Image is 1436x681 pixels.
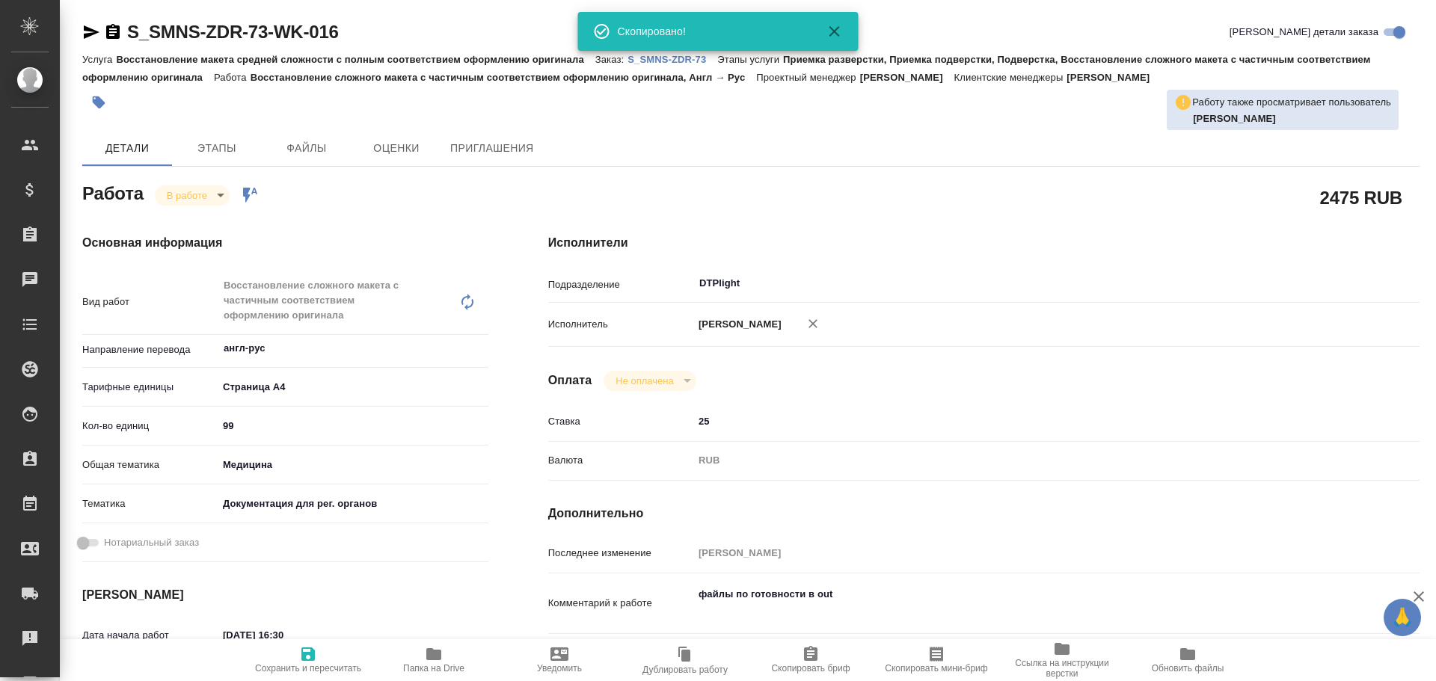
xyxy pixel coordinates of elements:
span: Приглашения [450,139,534,158]
p: Восстановление макета средней сложности с полным соответствием оформлению оригинала [116,54,595,65]
p: S_SMNS-ZDR-73 [628,54,717,65]
a: S_SMNS-ZDR-73 [628,52,717,65]
p: Тематика [82,496,218,511]
button: Open [1339,282,1342,285]
button: Закрыть [817,22,853,40]
h4: Оплата [548,372,592,389]
span: Скопировать бриф [771,663,850,674]
p: [PERSON_NAME] [1067,72,1161,83]
p: Кол-во единиц [82,419,218,434]
div: RUB [693,448,1347,473]
h4: Исполнители [548,234,1420,252]
input: Пустое поле [693,542,1347,564]
span: Обновить файлы [1152,663,1224,674]
a: S_SMNS-ZDR-73-WK-016 [127,22,339,42]
textarea: файлы по готовности в out [693,582,1347,622]
button: 🙏 [1384,599,1421,636]
p: Валюта [548,453,693,468]
span: Сохранить и пересчитать [255,663,361,674]
p: Направление перевода [82,342,218,357]
button: Уведомить [497,639,622,681]
div: В работе [155,185,230,206]
p: Исполнитель [548,317,693,332]
button: Open [480,347,483,350]
p: Дата начала работ [82,628,218,643]
button: Ссылка на инструкции верстки [999,639,1125,681]
button: Скопировать бриф [748,639,874,681]
span: Скопировать мини-бриф [885,663,987,674]
button: Скопировать мини-бриф [874,639,999,681]
button: Удалить исполнителя [797,307,829,340]
div: Страница А4 [218,375,488,400]
span: Файлы [271,139,343,158]
p: Этапы услуги [717,54,783,65]
p: Работу также просматривает пользователь [1192,95,1391,110]
p: [PERSON_NAME] [693,317,782,332]
span: Папка на Drive [403,663,464,674]
button: Дублировать работу [622,639,748,681]
h4: [PERSON_NAME] [82,586,488,604]
span: Оценки [360,139,432,158]
button: Обновить файлы [1125,639,1251,681]
button: Сохранить и пересчитать [245,639,371,681]
input: ✎ Введи что-нибудь [218,624,349,646]
p: Вид работ [82,295,218,309]
b: [PERSON_NAME] [1193,113,1276,124]
span: [PERSON_NAME] детали заказа [1230,25,1378,40]
button: Добавить тэг [82,86,115,119]
button: Папка на Drive [371,639,497,681]
p: Комментарий к работе [548,596,693,611]
button: В работе [162,189,212,202]
p: Ставка [548,414,693,429]
button: Скопировать ссылку для ЯМессенджера [82,23,100,41]
p: Проектный менеджер [756,72,859,83]
p: Восстановление сложного макета с частичным соответствием оформлению оригинала, Англ → Рус [251,72,757,83]
div: В работе [604,371,696,391]
p: Тарифные единицы [82,380,218,395]
p: Клиентские менеджеры [954,72,1067,83]
span: 🙏 [1390,602,1415,633]
span: Нотариальный заказ [104,535,199,550]
h2: 2475 RUB [1320,185,1402,210]
h2: Работа [82,179,144,206]
button: Не оплачена [611,375,678,387]
h4: Основная информация [82,234,488,252]
div: Документация для рег. органов [218,491,488,517]
p: Услуга [82,54,116,65]
p: [PERSON_NAME] [860,72,954,83]
div: Медицина [218,452,488,478]
input: ✎ Введи что-нибудь [693,410,1347,432]
input: ✎ Введи что-нибудь [218,415,488,437]
p: Последнее изменение [548,546,693,561]
p: Подразделение [548,277,693,292]
span: Дублировать работу [642,665,728,675]
p: Исмагилова Диана [1193,111,1391,126]
span: Уведомить [537,663,582,674]
span: Детали [91,139,163,158]
button: Скопировать ссылку [104,23,122,41]
p: Общая тематика [82,457,218,472]
p: Заказ: [595,54,628,65]
span: Этапы [181,139,253,158]
h4: Дополнительно [548,505,1420,523]
span: Ссылка на инструкции верстки [1008,658,1116,679]
div: Скопировано! [618,24,805,39]
p: Работа [214,72,251,83]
